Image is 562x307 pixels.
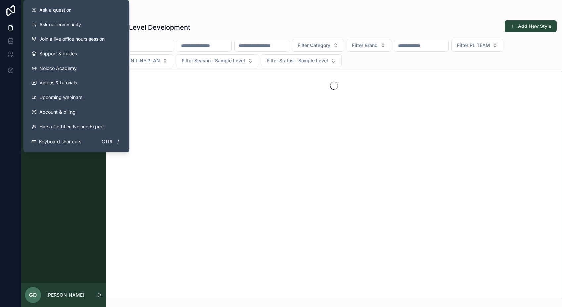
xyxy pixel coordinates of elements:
[298,42,330,49] span: Filter Category
[111,54,173,67] button: Select Button
[261,54,342,67] button: Select Button
[39,21,81,28] span: Ask our community
[347,39,391,52] button: Select Button
[29,291,37,299] span: GD
[352,42,378,49] span: Filter Brand
[26,76,127,90] a: Videos & tutorials
[39,65,77,72] span: Noloco Academy
[116,139,121,144] span: /
[39,50,77,57] span: Support & guides
[26,3,127,17] button: Ask a question
[39,79,77,86] span: Videos & tutorials
[176,54,258,67] button: Select Button
[26,17,127,32] a: Ask our community
[267,57,328,64] span: Filter Status - Sample Level
[101,138,114,146] span: Ctrl
[39,138,81,145] span: Keyboard shortcuts
[21,26,106,144] div: scrollable content
[39,7,71,13] span: Ask a question
[39,109,76,115] span: Account & billing
[26,61,127,76] a: Noloco Academy
[26,119,127,134] button: Hire a Certified Noloco Expert
[26,32,127,46] a: Join a live office hours session
[26,105,127,119] a: Account & billing
[39,123,104,130] span: Hire a Certified Noloco Expert
[457,42,490,49] span: Filter PL TEAM
[111,23,190,32] h1: Style Level Development
[26,134,127,150] button: Keyboard shortcutsCtrl/
[505,20,557,32] button: Add New Style
[451,39,503,52] button: Select Button
[182,57,245,64] span: Filter Season - Sample Level
[26,46,127,61] a: Support & guides
[292,39,344,52] button: Select Button
[39,94,82,101] span: Upcoming webinars
[117,57,160,64] span: Filter IN LINE PLAN
[26,90,127,105] a: Upcoming webinars
[46,292,84,298] p: [PERSON_NAME]
[39,36,105,42] span: Join a live office hours session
